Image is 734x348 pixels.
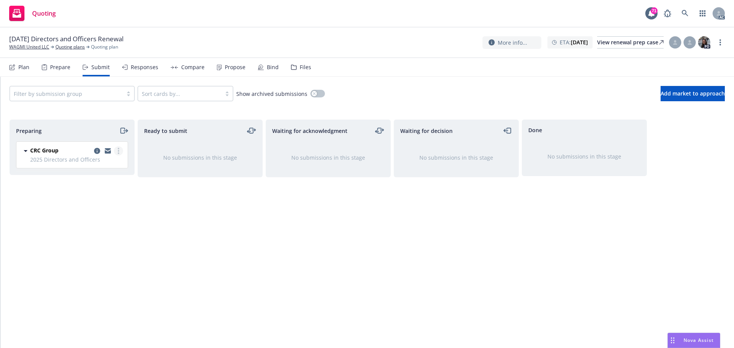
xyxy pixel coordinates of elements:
div: Files [300,64,311,70]
span: Ready to submit [144,127,187,135]
a: WAGMI United LLC [9,44,49,50]
span: ETA : [560,38,588,46]
span: More info... [498,39,527,47]
span: [DATE] Directors and Officers Renewal [9,34,123,44]
a: more [716,38,725,47]
a: more [114,146,123,155]
a: copy logging email [103,146,112,155]
div: Compare [181,64,205,70]
a: Switch app [695,6,710,21]
span: CRC Group [30,146,58,154]
div: Prepare [50,64,70,70]
div: No submissions in this stage [150,154,250,162]
span: Done [528,126,542,134]
div: No submissions in this stage [534,152,634,160]
a: Quoting [6,3,59,24]
span: Add market to approach [661,90,725,97]
strong: [DATE] [571,39,588,46]
img: photo [698,36,710,49]
div: Responses [131,64,158,70]
button: More info... [482,36,541,49]
div: Drag to move [668,333,677,348]
span: Quoting [32,10,56,16]
a: moveLeftRight [375,126,384,135]
div: No submissions in this stage [406,154,506,162]
span: Preparing [16,127,42,135]
button: Add market to approach [661,86,725,101]
a: moveRight [119,126,128,135]
a: Quoting plans [55,44,85,50]
span: Nova Assist [684,337,714,343]
div: No submissions in this stage [278,154,378,162]
div: Propose [225,64,245,70]
a: copy logging email [93,146,102,155]
span: Quoting plan [91,44,118,50]
div: View renewal prep case [597,37,664,48]
div: Bind [267,64,279,70]
span: Waiting for decision [400,127,453,135]
a: View renewal prep case [597,36,664,49]
div: 71 [651,7,658,14]
span: Waiting for acknowledgment [272,127,348,135]
a: moveLeft [503,126,512,135]
a: Report a Bug [660,6,675,21]
button: Nova Assist [667,333,720,348]
span: Show archived submissions [236,90,307,98]
span: 2025 Directors and Officers [30,155,123,163]
a: moveLeftRight [247,126,256,135]
a: Search [677,6,693,21]
div: Submit [91,64,110,70]
div: Plan [18,64,29,70]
